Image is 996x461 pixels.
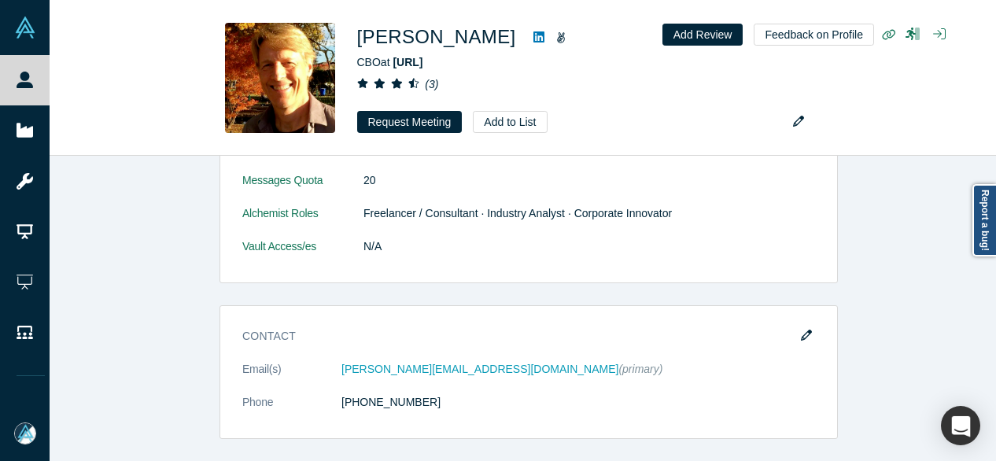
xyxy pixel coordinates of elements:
[14,17,36,39] img: Alchemist Vault Logo
[225,23,335,133] img: David Fox's Profile Image
[14,422,36,444] img: Mia Scott's Account
[363,205,815,222] dd: Freelancer / Consultant · Industry Analyst · Corporate Innovator
[242,205,363,238] dt: Alchemist Roles
[341,396,441,408] a: [PHONE_NUMBER]
[363,172,815,189] dd: 20
[242,238,363,271] dt: Vault Access/es
[363,238,815,255] dd: N/A
[754,24,874,46] button: Feedback on Profile
[357,111,463,133] button: Request Meeting
[341,363,618,375] a: [PERSON_NAME][EMAIL_ADDRESS][DOMAIN_NAME]
[242,328,793,345] h3: Contact
[972,184,996,256] a: Report a bug!
[242,172,363,205] dt: Messages Quota
[662,24,743,46] button: Add Review
[618,363,662,375] span: (primary)
[393,56,422,68] a: [URL]
[357,23,516,51] h1: [PERSON_NAME]
[473,111,547,133] button: Add to List
[357,56,423,68] span: CBO at
[242,361,341,394] dt: Email(s)
[425,78,438,90] i: ( 3 )
[242,394,341,427] dt: Phone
